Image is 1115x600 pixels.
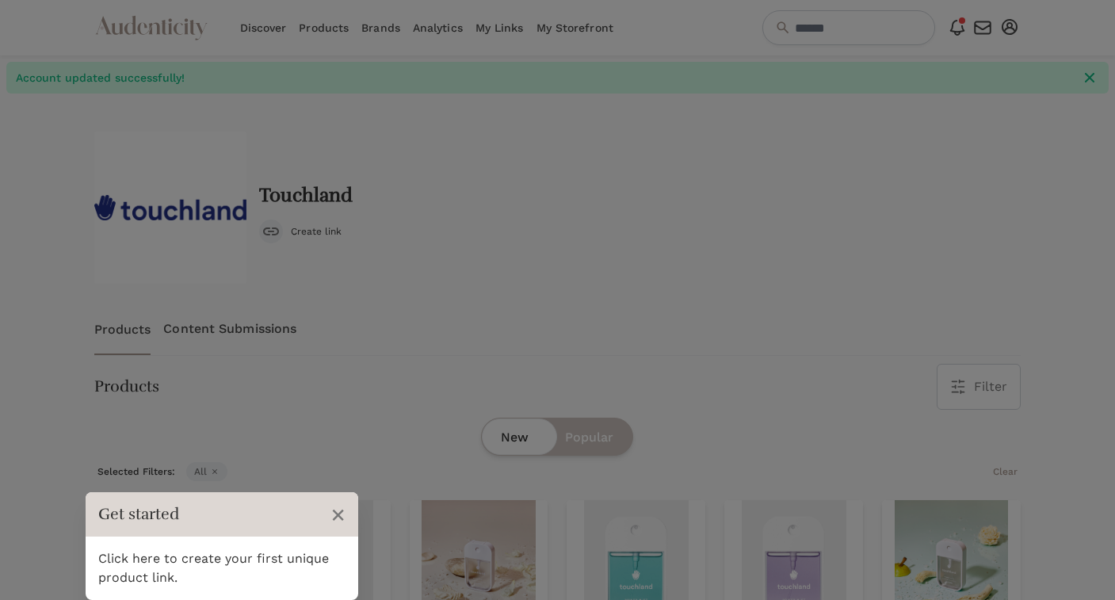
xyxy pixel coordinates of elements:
[974,377,1007,396] span: Filter
[501,428,529,447] span: New
[163,303,296,355] a: Content Submissions
[565,428,613,447] span: Popular
[94,132,246,284] img: 637588e861ace04eef377fd3_touchland-p-800.png
[259,220,342,243] button: Create link
[98,503,323,525] h3: Get started
[330,499,346,530] button: Close Tour
[259,185,353,207] h2: Touchland
[937,365,1020,409] button: Filter
[86,537,358,600] div: Click here to create your first unique product link.
[94,303,151,355] a: Products
[990,462,1021,481] button: Clear
[186,462,227,481] span: All
[330,499,346,529] span: ×
[94,376,159,398] h3: Products
[94,462,178,481] span: Selected Filters:
[291,225,342,238] span: Create link
[16,70,1072,86] span: Account updated successfully!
